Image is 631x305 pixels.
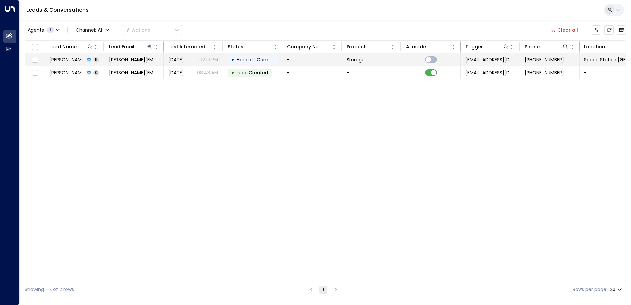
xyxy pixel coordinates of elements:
[617,25,626,35] button: Archived Leads
[604,25,614,35] span: Refresh
[109,56,159,63] span: justin.dorazio3@gmail.com
[28,28,44,32] span: Agents
[465,56,515,63] span: leads@space-station.co.uk
[109,43,134,51] div: Lead Email
[406,43,450,51] div: AI mode
[73,25,112,35] span: Channel:
[347,43,390,51] div: Product
[197,69,218,76] p: 08:43 AM
[126,27,150,33] div: Actions
[25,286,74,293] div: Showing 1-2 of 2 rows
[525,43,540,51] div: Phone
[465,43,509,51] div: Trigger
[347,43,366,51] div: Product
[50,56,85,63] span: Justin Dorazio
[282,53,342,66] td: -
[307,286,340,294] nav: pagination navigation
[228,43,272,51] div: Status
[109,69,159,76] span: justin.dorazio3@gmail.com
[123,25,182,35] div: Button group with a nested menu
[31,69,39,77] span: Toggle select row
[123,25,182,35] button: Actions
[525,43,569,51] div: Phone
[93,70,99,75] span: 0
[168,43,212,51] div: Last Interacted
[548,25,581,35] button: Clear all
[231,54,234,65] div: •
[282,66,342,79] td: -
[347,56,365,63] span: Storage
[573,286,607,293] label: Rows per page:
[50,43,93,51] div: Lead Name
[406,43,426,51] div: AI mode
[228,43,243,51] div: Status
[287,43,331,51] div: Company Name
[237,69,268,76] span: Lead Created
[342,66,401,79] td: -
[287,43,324,51] div: Company Name
[231,67,234,78] div: •
[199,56,218,63] p: 02:19 PM
[584,43,605,51] div: Location
[592,25,601,35] button: Customize
[93,57,99,62] span: 5
[168,56,184,63] span: Aug 29, 2025
[31,43,39,51] span: Toggle select all
[319,286,327,294] button: page 1
[610,285,623,294] div: 20
[50,69,85,76] span: Justin Dorazio
[237,56,283,63] span: Handoff Completed
[25,25,62,35] button: Agents1
[465,43,483,51] div: Trigger
[98,27,104,33] span: All
[168,69,184,76] span: Aug 28, 2025
[584,43,628,51] div: Location
[525,56,564,63] span: +447742749444
[50,43,77,51] div: Lead Name
[109,43,153,51] div: Lead Email
[525,69,564,76] span: +447742749444
[26,6,89,14] a: Leads & Conversations
[168,43,205,51] div: Last Interacted
[31,56,39,64] span: Toggle select row
[73,25,112,35] button: Channel:All
[465,69,515,76] span: leads@space-station.co.uk
[47,27,54,33] span: 1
